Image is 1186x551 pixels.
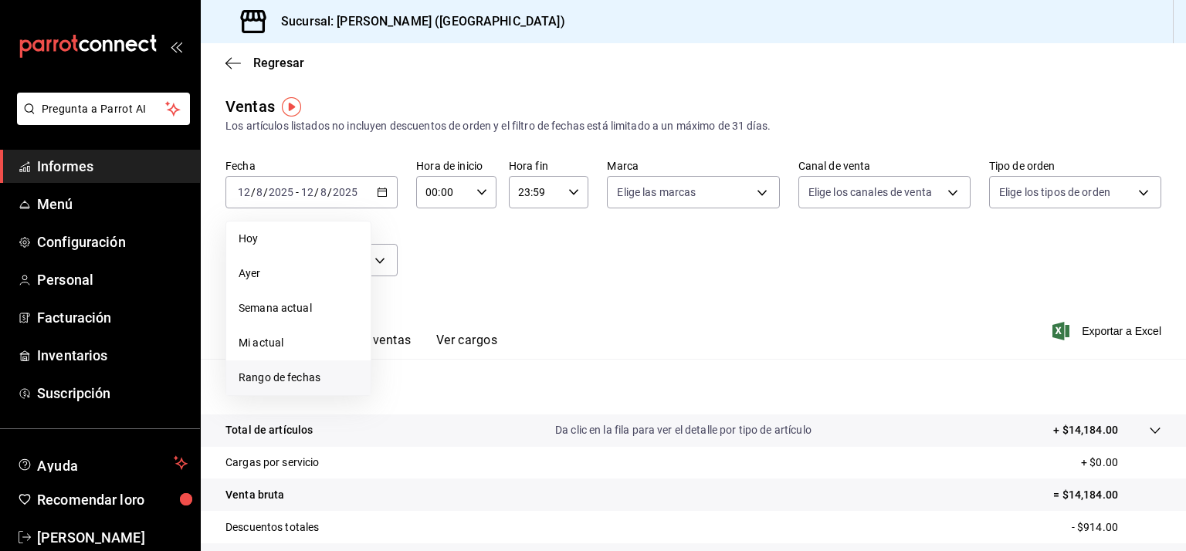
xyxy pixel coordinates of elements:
font: Semana actual [239,302,312,314]
font: [PERSON_NAME] [37,529,145,546]
button: Pregunta a Parrot AI [17,93,190,125]
font: Hora fin [509,160,548,172]
input: -- [300,186,314,198]
font: Suscripción [37,385,110,401]
input: -- [256,186,263,198]
font: Cargas por servicio [225,456,320,468]
font: Menú [37,196,73,212]
font: Da clic en la fila para ver el detalle por tipo de artículo [555,424,812,436]
img: Marcador de información sobre herramientas [282,97,301,117]
font: Canal de venta [798,160,871,172]
font: Pregunta a Parrot AI [42,103,147,115]
font: Mi actual [239,336,283,349]
font: Facturación [37,309,111,326]
font: Descuentos totales [225,521,319,533]
font: = $14,184.00 [1053,488,1118,501]
button: Exportar a Excel [1056,322,1161,340]
font: / [314,186,319,198]
font: Sucursal: [PERSON_NAME] ([GEOGRAPHIC_DATA]) [281,14,565,29]
font: Marca [607,160,639,172]
font: Hora de inicio [416,160,483,172]
font: / [327,186,332,198]
input: -- [320,186,327,198]
font: Personal [37,272,93,288]
font: Ayuda [37,458,79,474]
font: Elige los canales de venta [808,186,932,198]
font: Regresar [253,56,304,70]
input: ---- [268,186,294,198]
font: Elige los tipos de orden [999,186,1110,198]
font: Informes [37,158,93,174]
font: / [251,186,256,198]
font: Ver ventas [351,333,412,347]
font: Exportar a Excel [1082,325,1161,337]
font: Total de artículos [225,424,313,436]
font: + $14,184.00 [1053,424,1118,436]
font: Fecha [225,160,256,172]
input: ---- [332,186,358,198]
font: Tipo de orden [989,160,1056,172]
font: Rango de fechas [239,371,320,384]
button: Regresar [225,56,304,70]
font: - $914.00 [1072,521,1118,533]
div: pestañas de navegación [250,332,497,359]
font: / [263,186,268,198]
font: Ayer [239,267,261,279]
font: + $0.00 [1081,456,1118,468]
font: Hoy [239,232,258,245]
font: Ventas [225,97,275,116]
font: Elige las marcas [617,186,696,198]
font: Inventarios [37,347,107,363]
font: Venta bruta [225,488,284,501]
input: -- [237,186,251,198]
font: Recomendar loro [37,492,144,508]
button: abrir_cajón_menú [170,40,182,52]
font: - [296,186,299,198]
a: Pregunta a Parrot AI [11,112,190,128]
font: Configuración [37,234,126,250]
font: Los artículos listados no incluyen descuentos de orden y el filtro de fechas está limitado a un m... [225,120,771,132]
font: Ver cargos [436,333,498,347]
